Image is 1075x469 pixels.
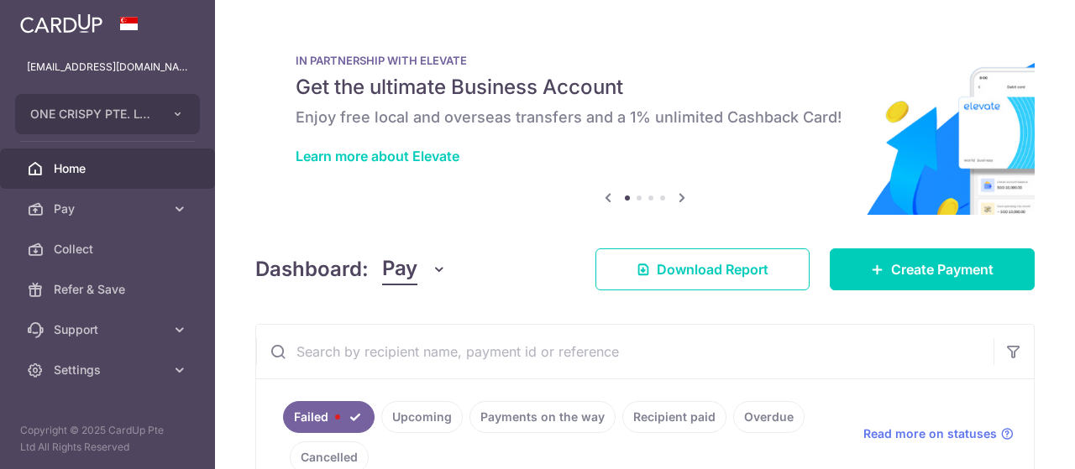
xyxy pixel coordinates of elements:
[863,425,997,442] span: Read more on statuses
[54,362,165,378] span: Settings
[657,259,768,279] span: Download Report
[54,201,165,217] span: Pay
[54,241,165,258] span: Collect
[733,401,805,433] a: Overdue
[20,13,102,34] img: CardUp
[382,253,447,285] button: Pay
[296,107,994,128] h6: Enjoy free local and overseas transfers and a 1% unlimited Cashback Card!
[891,259,994,279] span: Create Payment
[30,106,155,122] span: ONE CRISPY PTE. LTD.
[256,325,994,378] input: Search by recipient name, payment id or reference
[54,281,165,298] span: Refer & Save
[27,59,188,76] p: [EMAIL_ADDRESS][DOMAIN_NAME]
[296,54,994,67] p: IN PARTNERSHIP WITH ELEVATE
[830,248,1035,290] a: Create Payment
[15,94,200,134] button: ONE CRISPY PTE. LTD.
[255,27,1035,215] img: Renovation banner
[296,74,994,101] h5: Get the ultimate Business Account
[622,401,726,433] a: Recipient paid
[382,253,417,285] span: Pay
[283,401,375,433] a: Failed
[255,254,369,284] h4: Dashboard:
[296,148,459,164] a: Learn more about Elevate
[54,321,165,338] span: Support
[381,401,463,433] a: Upcoming
[54,160,165,177] span: Home
[863,425,1014,442] a: Read more on statuses
[595,248,810,290] a: Download Report
[469,401,616,433] a: Payments on the way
